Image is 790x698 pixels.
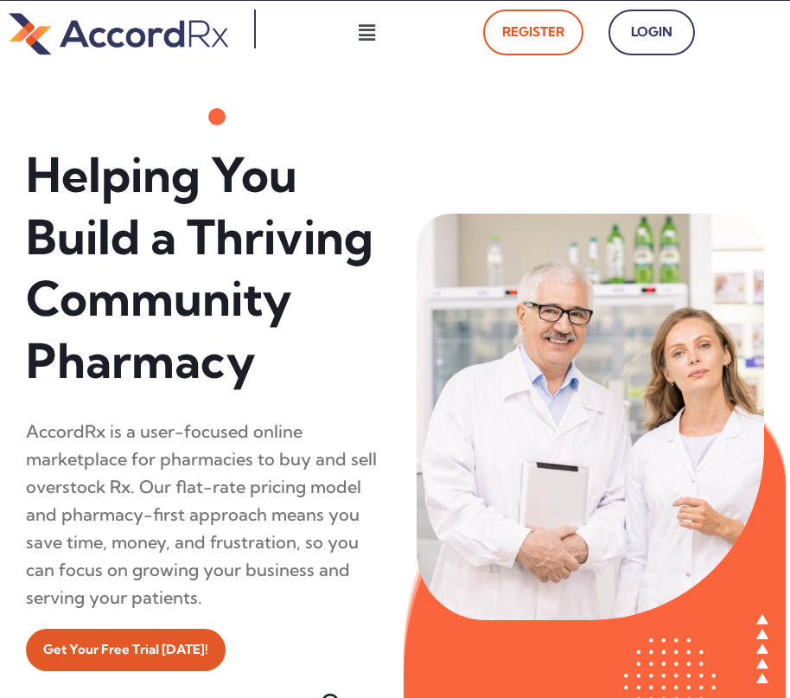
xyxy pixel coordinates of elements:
a: Register [483,10,583,55]
span: Login [628,20,676,45]
a: Get Your Free Trial [DATE]! [26,629,226,671]
h1: Helping You Build a Thriving Community Pharmacy [26,144,382,392]
span: Get Your Free Trial [DATE]! [43,637,208,663]
span: Register [502,20,564,45]
a: Login [608,10,695,55]
img: default-logo [9,10,228,58]
div: AccordRx is a user-focused online marketplace for pharmacies to buy and sell overstock Rx. Our fl... [26,418,382,612]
